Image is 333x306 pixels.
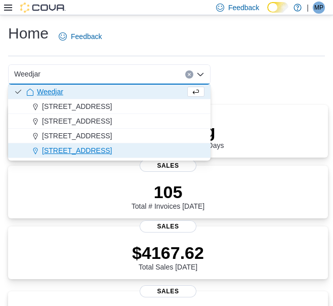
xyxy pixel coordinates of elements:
[8,143,211,158] button: [STREET_ADDRESS]
[42,101,112,111] span: [STREET_ADDRESS]
[267,2,288,13] input: Dark Mode
[132,182,204,202] p: 105
[55,26,106,47] a: Feedback
[132,243,204,263] p: $4167.62
[8,99,211,114] button: [STREET_ADDRESS]
[20,3,66,13] img: Cova
[42,145,112,156] span: [STREET_ADDRESS]
[42,131,112,141] span: [STREET_ADDRESS]
[140,220,196,233] span: Sales
[71,31,102,42] span: Feedback
[42,116,112,126] span: [STREET_ADDRESS]
[185,70,193,79] button: Clear input
[8,23,49,44] h1: Home
[314,2,323,14] span: MP
[8,114,211,129] button: [STREET_ADDRESS]
[140,285,196,297] span: Sales
[140,160,196,172] span: Sales
[14,68,40,80] span: Weedjar
[37,87,63,97] span: Weedjar
[196,70,204,79] button: Close list of options
[132,243,204,271] div: Total Sales [DATE]
[8,85,211,158] div: Choose from the following options
[307,2,309,14] p: |
[8,129,211,143] button: [STREET_ADDRESS]
[313,2,325,14] div: Matt Proulx
[8,85,211,99] button: Weedjar
[228,3,259,13] span: Feedback
[132,182,204,210] div: Total # Invoices [DATE]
